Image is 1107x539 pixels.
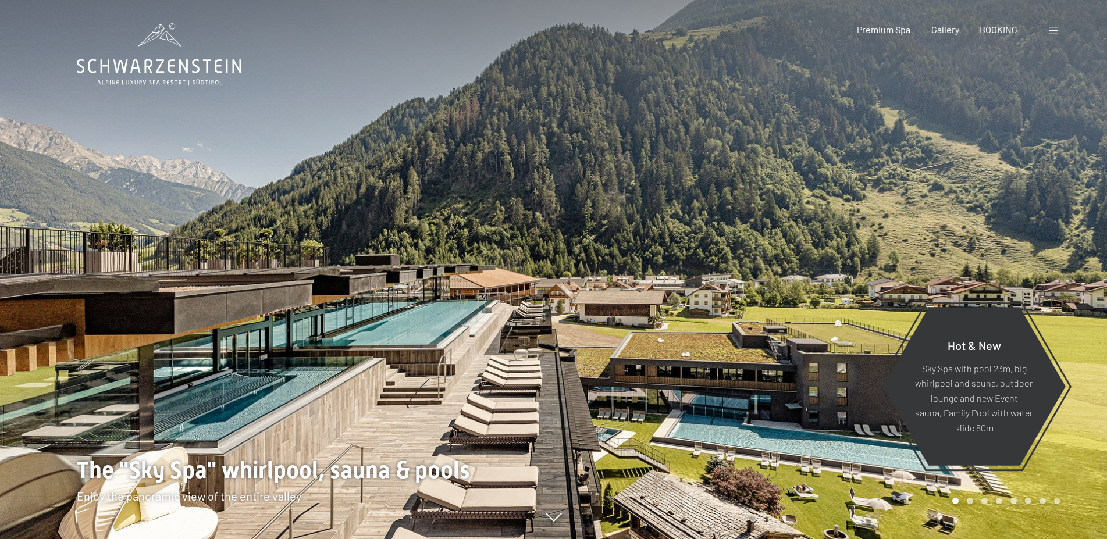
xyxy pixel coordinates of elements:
div: Carousel Page 2 [967,498,973,504]
a: BOOKING [980,24,1017,35]
a: Gallery [931,24,959,35]
p: Sky Spa with pool 23m, big whirlpool and sauna, outdoor lounge and new Event sauna, Family Pool w... [911,360,1037,435]
div: Carousel Page 3 [981,498,988,504]
span: Hot & New [948,338,1001,352]
div: Carousel Pagination [948,498,1060,504]
div: Carousel Page 4 [996,498,1002,504]
div: Carousel Page 8 [1054,498,1060,504]
div: Carousel Page 7 [1040,498,1046,504]
div: Carousel Page 5 [1010,498,1017,504]
div: Carousel Page 1 (Current Slide) [952,498,959,504]
a: Premium Spa [857,24,910,35]
a: Hot & New Sky Spa with pool 23m, big whirlpool and sauna, outdoor lounge and new Event sauna, Fam... [882,306,1066,466]
div: Carousel Page 6 [1025,498,1031,504]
